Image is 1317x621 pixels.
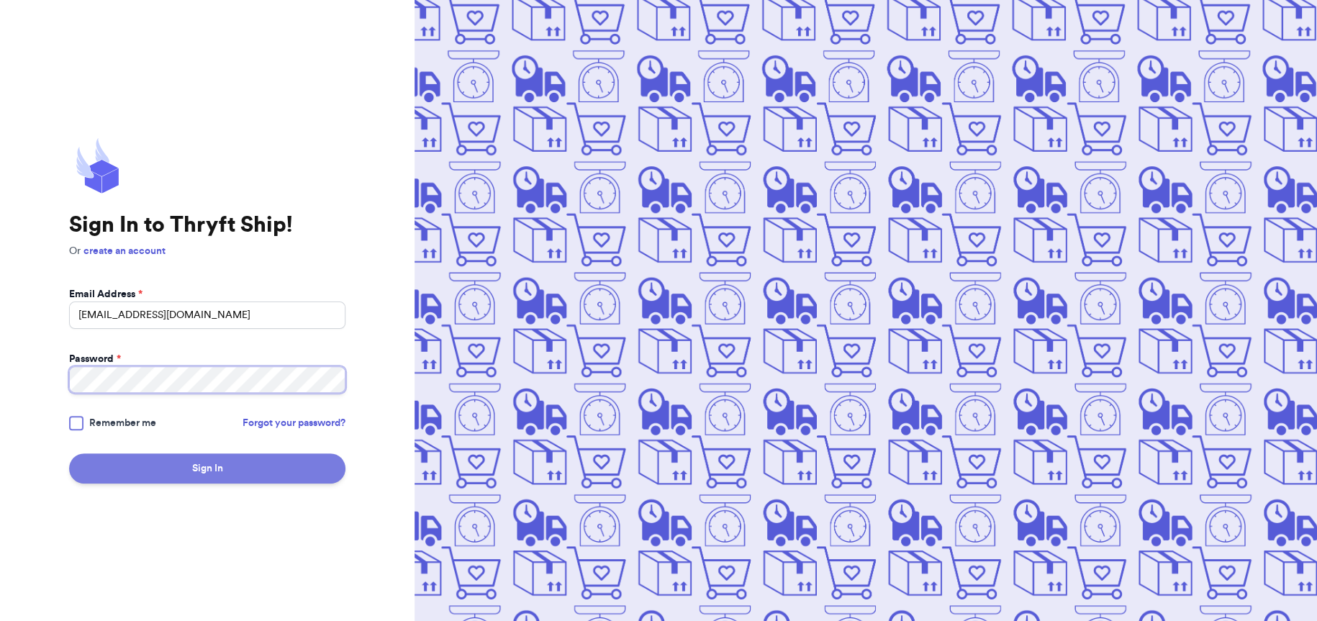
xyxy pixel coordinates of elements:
[243,416,345,430] a: Forgot your password?
[69,244,345,258] p: Or
[69,287,142,302] label: Email Address
[69,212,345,238] h1: Sign In to Thryft Ship!
[69,453,345,484] button: Sign In
[69,352,121,366] label: Password
[89,416,156,430] span: Remember me
[83,246,166,256] a: create an account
